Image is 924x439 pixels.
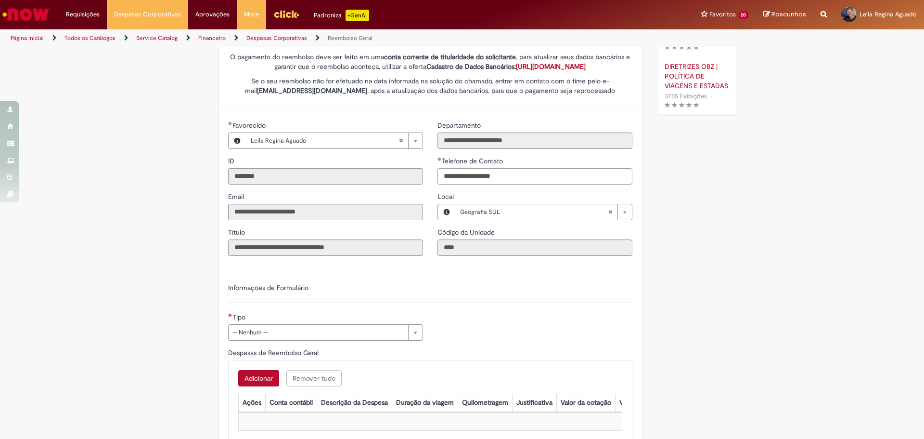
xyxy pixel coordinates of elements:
span: Obrigatório Preenchido [437,157,442,161]
img: click_logo_yellow_360x200.png [273,7,299,21]
a: Geografia SULLimpar campo Local [455,204,632,220]
label: Somente leitura - Email [228,192,246,201]
input: Título [228,239,423,256]
label: Somente leitura - Código da Unidade [437,227,497,237]
input: Departamento [437,133,632,149]
label: Somente leitura - Departamento [437,120,483,130]
a: Reembolso Geral [328,34,372,42]
div: Padroniza [314,10,369,21]
span: Necessários [228,313,232,317]
a: DIRETRIZES OBZ | POLÍTICA DE VIAGENS E ESTADAS [665,62,729,91]
span: Somente leitura - ID [228,157,236,165]
span: Favoritos [709,10,736,19]
span: Local [437,192,456,201]
p: Se o seu reembolso não for efetuado na data informada na solução do chamado, entrar em contato co... [228,76,632,95]
span: Somente leitura - Título [228,228,247,237]
strong: conta corrente de titularidade do solicitante [384,53,516,61]
span: Somente leitura - Departamento [437,121,483,130]
strong: Cadastro de Dados Bancários: [426,62,586,71]
label: Informações de Formulário [228,283,308,292]
p: +GenAi [346,10,369,21]
span: Geografia SUL [460,204,608,220]
span: Requisições [66,10,100,19]
th: Conta contábil [265,394,317,412]
strong: [EMAIL_ADDRESS][DOMAIN_NAME] [257,86,367,95]
a: Página inicial [11,34,44,42]
abbr: Limpar campo Local [603,204,617,220]
span: -- Nenhum -- [232,325,403,340]
span: Telefone de Contato [442,157,505,165]
span: Aprovações [195,10,230,19]
th: Justificativa [512,394,556,412]
span: Necessários - Favorecido [232,121,268,130]
th: Ações [238,394,265,412]
th: Duração da viagem [392,394,458,412]
input: Telefone de Contato [437,168,632,185]
th: Valor por Litro [615,394,666,412]
img: ServiceNow [1,5,51,24]
a: [URL][DOMAIN_NAME] [516,62,586,71]
span: Obrigatório Preenchido [228,121,232,125]
a: Todos os Catálogos [64,34,115,42]
label: Somente leitura - Título [228,227,247,237]
span: • [709,90,715,103]
a: Rascunhos [763,10,806,19]
span: Despesas de Reembolso Geral [228,348,321,357]
input: Código da Unidade [437,239,632,256]
a: Service Catalog [136,34,178,42]
span: Leila Regina Aguado [860,10,917,18]
ul: Trilhas de página [7,29,609,47]
th: Quilometragem [458,394,512,412]
p: O pagamento do reembolso deve ser feito em uma , para atualizar seus dados bancários e garantir q... [228,52,632,71]
th: Descrição da Despesa [317,394,392,412]
span: 20 [738,11,749,19]
button: Favorecido, Visualizar este registro Leila Regina Aguado [229,133,246,148]
abbr: Limpar campo Favorecido [394,133,408,148]
button: Local, Visualizar este registro Geografia SUL [438,204,455,220]
button: Add a row for Despesas de Reembolso Geral [238,370,279,386]
input: ID [228,168,423,185]
a: Leila Regina AguadoLimpar campo Favorecido [246,133,423,148]
span: Despesas Corporativas [114,10,181,19]
a: Despesas Corporativas [246,34,307,42]
th: Valor da cotação [556,394,615,412]
span: 3755 Exibições [665,92,707,100]
span: Rascunhos [771,10,806,19]
span: Tipo [232,313,247,321]
span: More [244,10,259,19]
span: Leila Regina Aguado [251,133,398,148]
a: Financeiro [198,34,226,42]
label: Somente leitura - ID [228,156,236,166]
span: Somente leitura - Código da Unidade [437,228,497,237]
input: Email [228,204,423,220]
